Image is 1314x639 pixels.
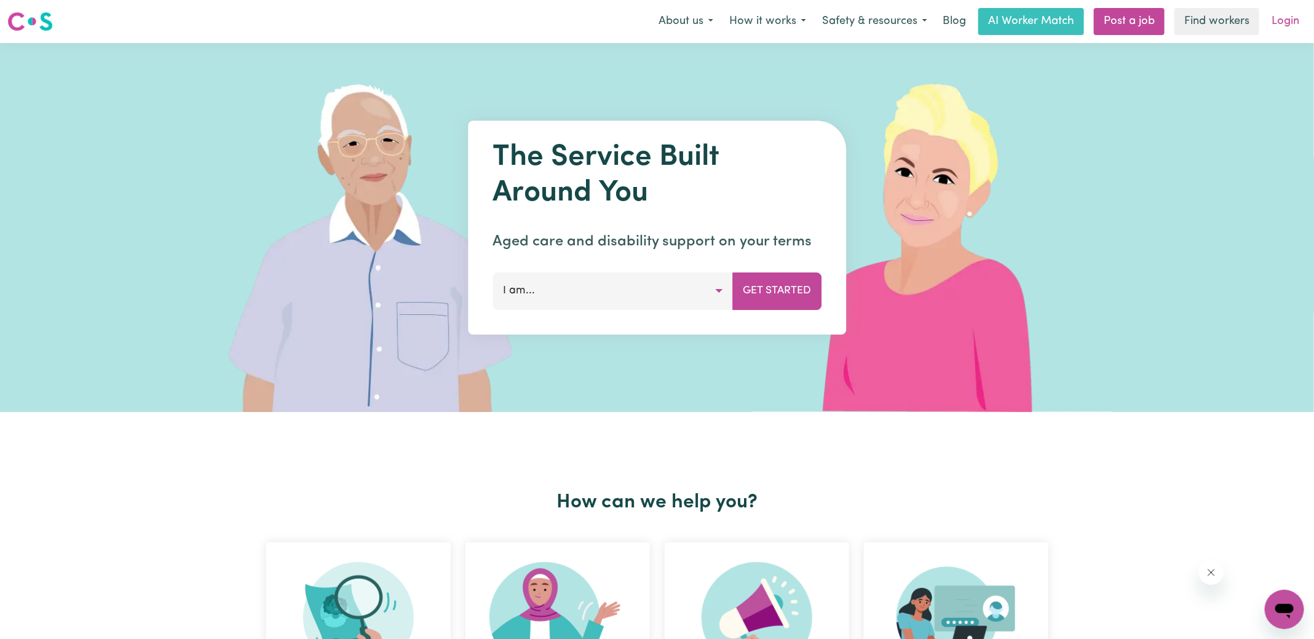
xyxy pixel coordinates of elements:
span: Need any help? [7,9,74,18]
h1: The Service Built Around You [493,140,821,211]
img: Careseekers logo [7,10,53,33]
button: How it works [721,9,814,34]
a: Post a job [1094,8,1165,35]
button: Get Started [732,272,821,309]
button: I am... [493,272,733,309]
a: Login [1264,8,1307,35]
h2: How can we help you? [259,491,1056,514]
a: Find workers [1174,8,1259,35]
a: AI Worker Match [978,8,1084,35]
iframe: Close message [1199,560,1224,585]
button: About us [651,9,721,34]
a: Careseekers logo [7,7,53,36]
iframe: Button to launch messaging window [1265,590,1304,629]
p: Aged care and disability support on your terms [493,231,821,253]
a: Blog [935,8,973,35]
button: Safety & resources [814,9,935,34]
